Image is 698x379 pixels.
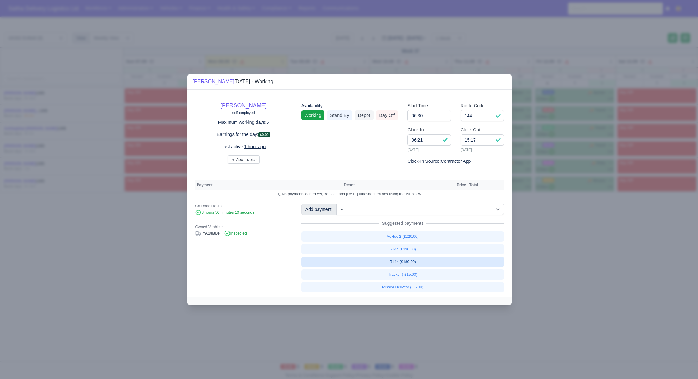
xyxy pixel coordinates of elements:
[301,231,504,242] a: AdHoc 2 (£220.00)
[461,102,486,110] label: Route Code:
[192,79,234,84] a: [PERSON_NAME]
[301,102,398,110] div: Availability:
[584,306,698,379] iframe: Chat Widget
[224,231,247,236] span: Inspected
[244,144,266,149] u: 1 hour ago
[407,126,424,134] label: Clock In
[301,282,504,292] a: Missed Delivery (-£5.00)
[468,180,480,190] th: Total
[195,224,292,230] div: Owned Vehhicle:
[232,111,255,115] small: self-employed
[195,119,292,126] p: Maximum working days:
[195,131,292,138] p: Earnings for the day:
[342,180,450,190] th: Depot
[195,143,292,150] p: Last active:
[355,110,374,120] a: Depot
[407,147,451,153] small: [DATE]
[327,110,352,120] a: Stand By
[461,126,481,134] label: Clock Out
[195,210,292,216] div: 8 hours 56 minutes 10 seconds
[301,244,504,254] a: R144 (£190.00)
[258,132,270,137] span: £0.00
[228,155,260,164] button: View Invoice
[301,257,504,267] a: R144 (£180.00)
[195,231,220,236] a: YA18BDF
[441,159,471,164] u: Contractor App
[407,158,504,165] div: Clock-In Source:
[301,110,324,120] a: Working
[192,78,273,85] div: [DATE] - Working
[195,204,292,209] div: On Road Hours:
[301,204,337,215] div: Add payment:
[455,180,468,190] th: Price
[195,180,342,190] th: Payment
[220,102,267,109] a: [PERSON_NAME]
[379,220,426,226] span: Suggested payments
[407,102,429,110] label: Start Time:
[267,120,269,125] u: 5
[461,147,504,153] small: [DATE]
[376,110,398,120] a: Day Off
[195,190,504,199] td: No payments added yet, You can add [DATE] timesheet entries using the list below
[301,269,504,280] a: Tracker (-£15.00)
